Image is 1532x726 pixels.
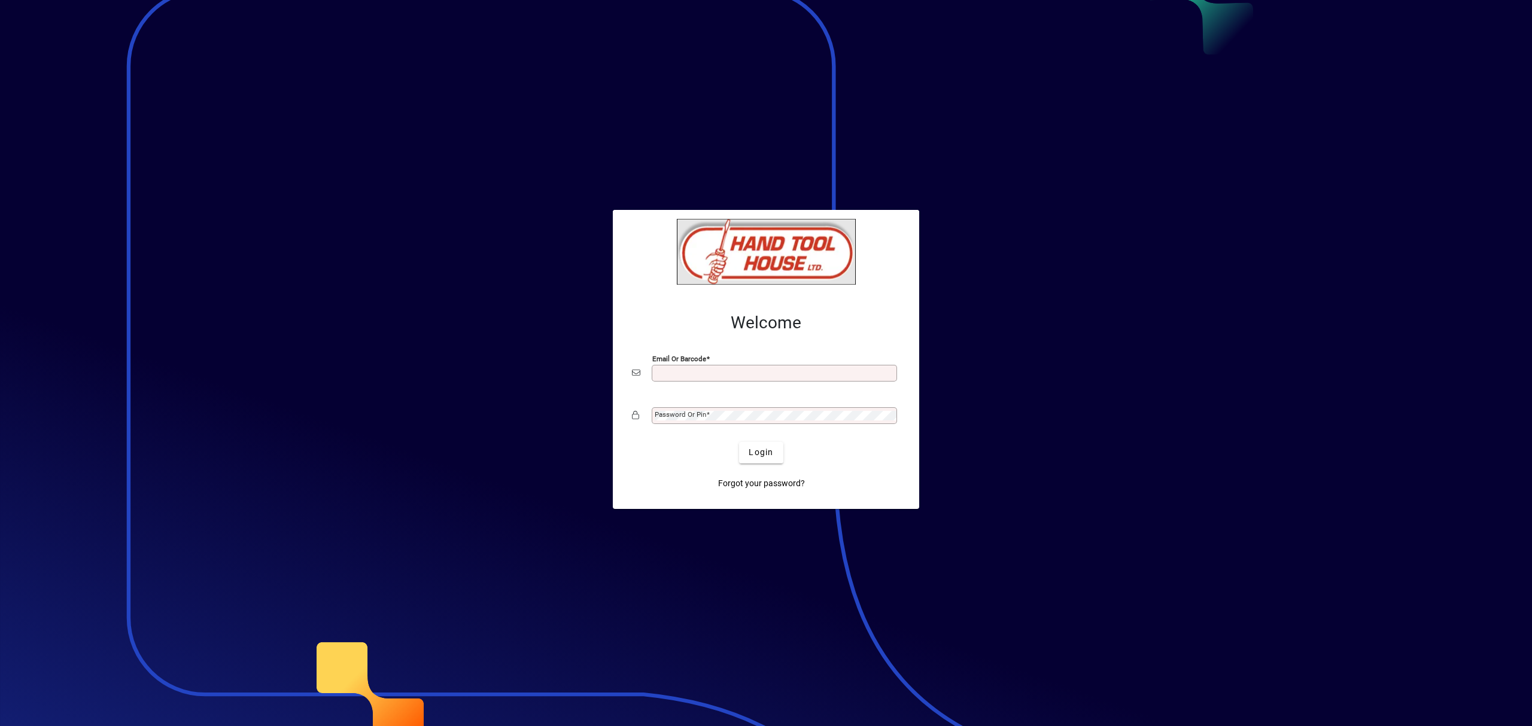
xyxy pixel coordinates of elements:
mat-label: Email or Barcode [652,354,706,362]
button: Login [739,442,783,463]
h2: Welcome [632,313,900,333]
a: Forgot your password? [713,473,810,495]
span: Forgot your password? [718,477,805,490]
mat-label: Password or Pin [655,410,706,419]
span: Login [749,446,773,459]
